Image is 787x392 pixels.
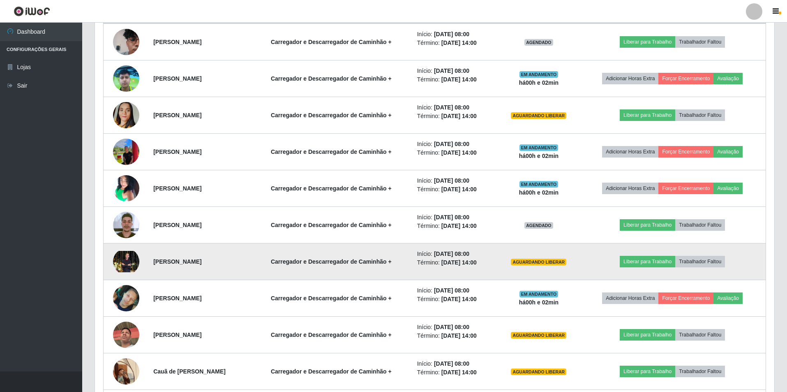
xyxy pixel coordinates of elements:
[153,75,201,82] strong: [PERSON_NAME]
[675,329,725,341] button: Trabalhador Faltou
[271,75,392,82] strong: Carregador e Descarregador de Caminhão +
[519,71,559,78] span: EM ANDAMENTO
[417,185,494,194] li: Término:
[713,146,743,158] button: Avaliação
[417,258,494,267] li: Término:
[519,291,559,297] span: EM ANDAMENTO
[434,324,469,330] time: [DATE] 08:00
[417,67,494,75] li: Início:
[113,92,139,139] img: 1748562791419.jpeg
[417,286,494,295] li: Início:
[441,39,477,46] time: [DATE] 14:00
[417,112,494,121] li: Término:
[417,140,494,148] li: Início:
[113,134,139,169] img: 1751250700019.jpeg
[675,36,725,48] button: Trabalhador Faltou
[271,332,392,338] strong: Carregador e Descarregador de Caminhão +
[519,181,559,188] span: EM ANDAMENTO
[519,144,559,151] span: EM ANDAMENTO
[519,189,559,196] strong: há 00 h e 02 min
[620,36,675,48] button: Liberar para Trabalho
[434,360,469,367] time: [DATE] 08:00
[434,141,469,147] time: [DATE] 08:00
[658,146,713,158] button: Forçar Encerramento
[441,149,477,156] time: [DATE] 14:00
[441,76,477,83] time: [DATE] 14:00
[713,183,743,194] button: Avaliação
[511,259,566,265] span: AGUARDANDO LIBERAR
[511,369,566,375] span: AGUARDANDO LIBERAR
[434,214,469,220] time: [DATE] 08:00
[113,251,139,272] img: 1750982102846.jpeg
[602,146,658,158] button: Adicionar Horas Extra
[153,222,201,228] strong: [PERSON_NAME]
[113,24,139,60] img: 1746651422933.jpeg
[441,186,477,193] time: [DATE] 14:00
[620,329,675,341] button: Liberar para Trabalho
[434,177,469,184] time: [DATE] 08:00
[602,183,658,194] button: Adicionar Horas Extra
[524,222,553,229] span: AGENDADO
[271,295,392,302] strong: Carregador e Descarregador de Caminhão +
[417,213,494,222] li: Início:
[153,368,226,375] strong: Cauã de [PERSON_NAME]
[113,311,139,358] img: 1756408185027.jpeg
[153,148,201,155] strong: [PERSON_NAME]
[519,299,559,306] strong: há 00 h e 02 min
[675,366,725,377] button: Trabalhador Faltou
[658,183,713,194] button: Forçar Encerramento
[434,287,469,294] time: [DATE] 08:00
[153,39,201,45] strong: [PERSON_NAME]
[271,39,392,45] strong: Carregador e Descarregador de Caminhão +
[14,6,50,16] img: CoreUI Logo
[434,31,469,37] time: [DATE] 08:00
[271,185,392,192] strong: Carregador e Descarregador de Caminhão +
[441,369,477,376] time: [DATE] 14:00
[417,295,494,304] li: Término:
[153,185,201,192] strong: [PERSON_NAME]
[417,360,494,368] li: Início:
[713,73,743,84] button: Avaliação
[417,148,494,157] li: Término:
[713,292,743,304] button: Avaliação
[271,258,392,265] strong: Carregador e Descarregador de Caminhão +
[153,258,201,265] strong: [PERSON_NAME]
[417,368,494,377] li: Término:
[113,61,139,96] img: 1748462708796.jpeg
[153,332,201,338] strong: [PERSON_NAME]
[417,39,494,47] li: Término:
[153,295,201,302] strong: [PERSON_NAME]
[441,113,477,119] time: [DATE] 14:00
[620,219,675,231] button: Liberar para Trabalho
[417,75,494,84] li: Término:
[658,292,713,304] button: Forçar Encerramento
[417,250,494,258] li: Início:
[441,296,477,302] time: [DATE] 14:00
[519,79,559,86] strong: há 00 h e 02 min
[524,39,553,46] span: AGENDADO
[620,109,675,121] button: Liberar para Trabalho
[271,222,392,228] strong: Carregador e Descarregador de Caminhão +
[113,282,139,315] img: 1754349763609.jpeg
[675,109,725,121] button: Trabalhador Faltou
[417,176,494,185] li: Início:
[113,212,139,238] img: 1744151921075.jpeg
[271,368,392,375] strong: Carregador e Descarregador de Caminhão +
[417,222,494,230] li: Término:
[417,30,494,39] li: Início:
[511,112,566,119] span: AGUARDANDO LIBERAR
[417,332,494,340] li: Término:
[441,332,477,339] time: [DATE] 14:00
[153,112,201,118] strong: [PERSON_NAME]
[620,256,675,267] button: Liberar para Trabalho
[602,73,658,84] button: Adicionar Horas Extra
[675,256,725,267] button: Trabalhador Faltou
[434,67,469,74] time: [DATE] 08:00
[417,323,494,332] li: Início:
[113,354,139,389] img: 1757443327952.jpeg
[441,223,477,229] time: [DATE] 14:00
[434,104,469,111] time: [DATE] 08:00
[511,332,566,339] span: AGUARDANDO LIBERAR
[658,73,713,84] button: Forçar Encerramento
[417,103,494,112] li: Início:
